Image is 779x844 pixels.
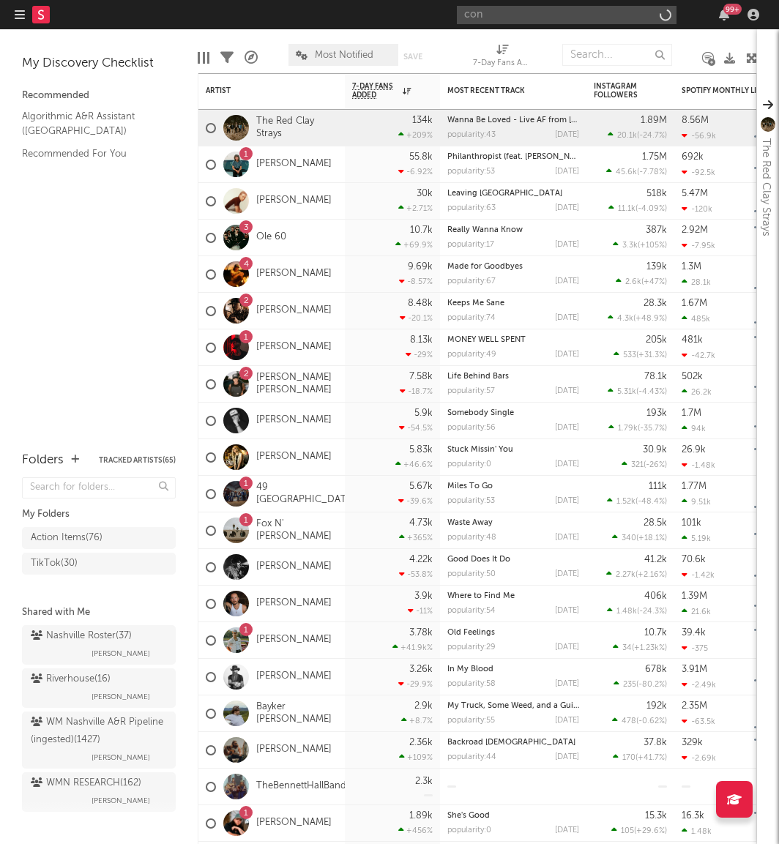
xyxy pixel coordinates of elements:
[555,351,579,359] div: [DATE]
[447,409,514,417] a: Somebody Single
[447,241,494,249] div: popularity: 17
[639,608,665,616] span: -24.3 %
[608,130,667,140] div: ( )
[607,496,667,506] div: ( )
[447,607,496,615] div: popularity: 54
[635,315,665,323] span: +48.9 %
[447,373,509,381] a: Life Behind Bars
[409,628,433,638] div: 3.78k
[22,452,64,469] div: Folders
[406,350,433,359] div: -29 %
[256,341,332,354] a: [PERSON_NAME]
[646,225,667,235] div: 387k
[682,460,715,470] div: -1.48k
[206,86,316,95] div: Artist
[31,671,111,688] div: Riverhouse ( 16 )
[447,717,495,725] div: popularity: 55
[682,116,709,125] div: 8.56M
[555,204,579,212] div: [DATE]
[447,460,491,468] div: popularity: 0
[256,561,332,573] a: [PERSON_NAME]
[645,665,667,674] div: 678k
[410,335,433,345] div: 8.13k
[616,168,637,176] span: 45.6k
[22,527,176,549] a: Action Items(76)
[644,591,667,601] div: 406k
[447,336,526,344] a: MONEY WELL SPENT
[594,82,645,100] div: Instagram Followers
[256,518,338,543] a: Fox N' [PERSON_NAME]
[638,498,665,506] span: -48.4 %
[622,534,636,542] span: 340
[447,519,493,527] a: Waste Away
[408,606,433,616] div: -11 %
[31,774,141,792] div: WMN RESEARCH ( 162 )
[400,386,433,396] div: -18.7 %
[447,299,504,307] a: Keeps Me Sane
[682,570,715,580] div: -1.42k
[418,83,433,98] button: Filter by 7-Day Fans Added
[617,315,633,323] span: 4.3k
[447,131,496,139] div: popularity: 43
[447,534,496,542] div: popularity: 48
[682,591,707,601] div: 1.39M
[682,607,711,616] div: 21.6k
[607,606,667,616] div: ( )
[447,739,579,747] div: Backroad Gospel
[622,460,667,469] div: ( )
[682,189,708,198] div: 5.47M
[682,680,716,690] div: -2.49k
[447,424,496,432] div: popularity: 56
[256,231,286,244] a: Ole 60
[682,701,707,711] div: 2.35M
[447,116,633,124] a: Wanna Be Loved - Live AF from [PERSON_NAME]
[611,826,667,835] div: ( )
[638,571,665,579] span: +2.16 %
[616,498,635,506] span: 1.52k
[623,351,636,359] span: 533
[447,263,523,271] a: Made for Goodbyes
[414,408,433,418] div: 5.9k
[555,826,579,834] div: [DATE]
[644,555,667,564] div: 41.2k
[682,424,706,433] div: 94k
[256,372,338,397] a: [PERSON_NAME] [PERSON_NAME]
[22,712,176,769] a: WM Nashville A&R Pipeline (ingested)(1427)[PERSON_NAME]
[92,645,150,662] span: [PERSON_NAME]
[638,681,665,689] span: -80.2 %
[555,534,579,542] div: [DATE]
[682,168,715,177] div: -92.5k
[682,241,715,250] div: -7.95k
[643,445,667,455] div: 30.9k
[641,116,667,125] div: 1.89M
[198,37,209,79] div: Edit Columns
[398,203,433,213] div: +2.71 %
[399,277,433,286] div: -8.57 %
[399,569,433,579] div: -53.8 %
[682,826,712,836] div: 1.48k
[447,812,579,820] div: She's Good
[555,607,579,615] div: [DATE]
[447,702,579,710] div: My Truck, Some Weed, and a Guitar
[409,372,433,381] div: 7.58k
[555,680,579,688] div: [DATE]
[92,792,150,810] span: [PERSON_NAME]
[22,108,161,138] a: Algorithmic A&R Assistant ([GEOGRAPHIC_DATA])
[555,387,579,395] div: [DATE]
[625,278,641,286] span: 2.6k
[646,335,667,345] div: 205k
[256,744,332,756] a: [PERSON_NAME]
[638,754,665,762] span: +41.7 %
[31,714,163,749] div: WM Nashville A&R Pipeline (ingested) ( 1427 )
[256,305,332,317] a: [PERSON_NAME]
[447,482,579,490] div: Miles To Go
[256,780,346,793] a: TheBennettHallBand
[392,643,433,652] div: +41.9k %
[645,811,667,821] div: 15.3k
[555,424,579,432] div: [DATE]
[682,131,716,141] div: -56.9k
[682,225,708,235] div: 2.92M
[617,132,637,140] span: 20.1k
[447,190,579,198] div: Leaving Carolina
[447,739,575,747] a: Backroad [DEMOGRAPHIC_DATA]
